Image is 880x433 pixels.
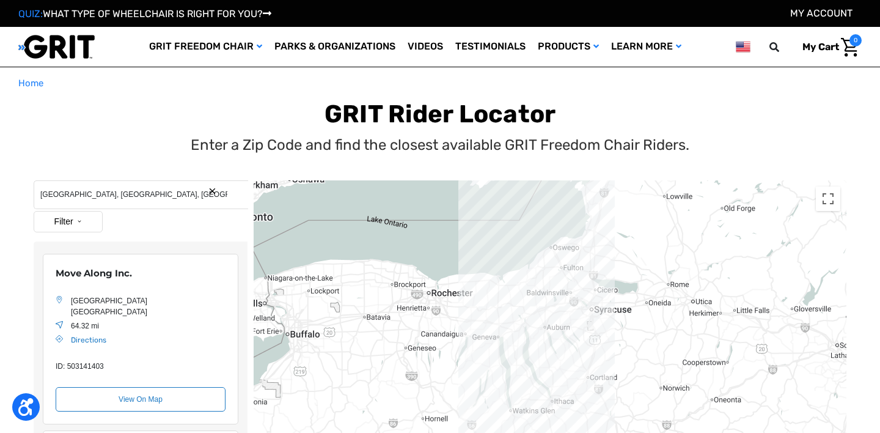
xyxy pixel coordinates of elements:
b: GRIT Rider Locator [324,100,556,128]
div: custom-field [56,361,226,372]
img: us.png [736,39,750,54]
p: Enter a Zip Code and find the closest available GRIT Freedom Chair Riders. [191,134,689,156]
span: QUIZ: [18,8,43,20]
nav: Breadcrumb [18,76,862,91]
img: Cart [841,38,859,57]
div: Location Address [71,295,226,317]
input: Search [775,34,793,60]
input: Search [34,180,248,209]
a: Parks & Organizations [268,27,402,67]
button: Toggle fullscreen view [816,187,840,211]
a: GRIT Freedom Chair [143,27,268,67]
a: Products [532,27,605,67]
a: QUIZ:WHAT TYPE OF WHEELCHAIR IS RIGHT FOR YOU? [18,8,271,20]
iframe: Tidio Chat [713,354,875,412]
img: GRIT All-Terrain Wheelchair and Mobility Equipment [18,34,95,59]
div: View on the map: 'Move Along Inc.' [56,387,226,412]
div: Location Name [56,267,226,281]
a: Learn More [605,27,687,67]
span: Home [18,78,43,89]
div: Move Along Inc., Baldwinsville NY [43,254,238,425]
span: 0 [849,34,862,46]
button: Filter Results [34,211,103,232]
a: Testimonials [449,27,532,67]
button: Search Reset [208,187,217,196]
span: My Cart [802,41,839,53]
a: Location Directions URL, Opens in a New Window [71,336,106,344]
div: Location Distance [71,320,226,331]
a: Videos [402,27,449,67]
a: Cart with 0 items [793,34,862,60]
a: Home [18,76,43,91]
a: Account [790,7,853,19]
